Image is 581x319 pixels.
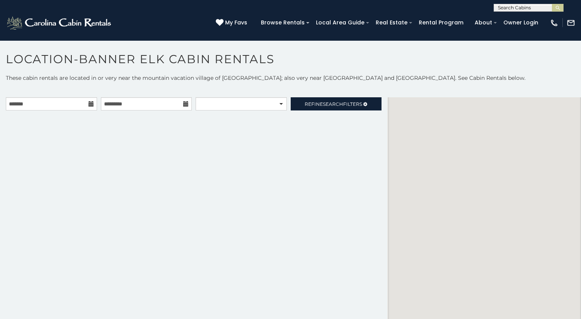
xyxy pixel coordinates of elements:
a: RefineSearchFilters [291,97,382,110]
img: mail-regular-white.png [567,19,575,27]
a: Browse Rentals [257,17,309,29]
span: My Favs [225,19,247,27]
a: Rental Program [415,17,467,29]
a: Real Estate [372,17,411,29]
span: Search [323,101,343,107]
img: phone-regular-white.png [550,19,558,27]
a: My Favs [216,19,249,27]
a: Local Area Guide [312,17,368,29]
span: Refine Filters [305,101,362,107]
a: About [471,17,496,29]
a: Owner Login [499,17,542,29]
img: White-1-2.png [6,15,113,31]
